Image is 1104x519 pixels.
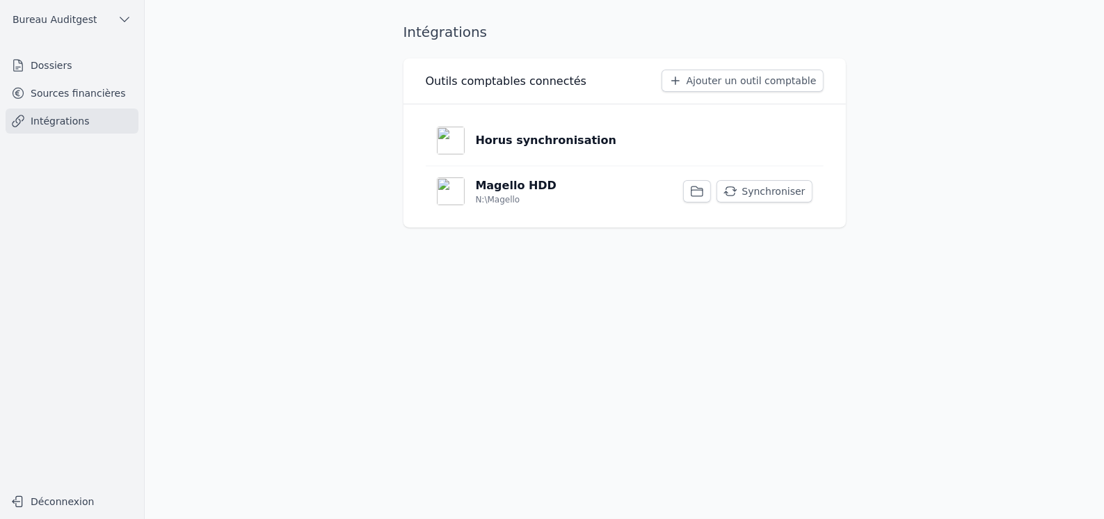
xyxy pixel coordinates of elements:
a: Dossiers [6,53,138,78]
p: N:\Magello [476,194,520,205]
button: Ajouter un outil comptable [662,70,824,92]
h1: Intégrations [403,22,488,42]
p: Horus synchronisation [476,132,617,149]
a: Sources financières [6,81,138,106]
span: Bureau Auditgest [13,13,97,26]
p: Magello HDD [476,177,557,194]
a: Horus synchronisation [426,115,824,166]
button: Déconnexion [6,490,138,513]
a: Magello HDD N:\Magello Synchroniser [426,166,824,216]
h3: Outils comptables connectés [426,73,587,90]
a: Intégrations [6,109,138,134]
button: Synchroniser [717,180,812,202]
button: Bureau Auditgest [6,8,138,31]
